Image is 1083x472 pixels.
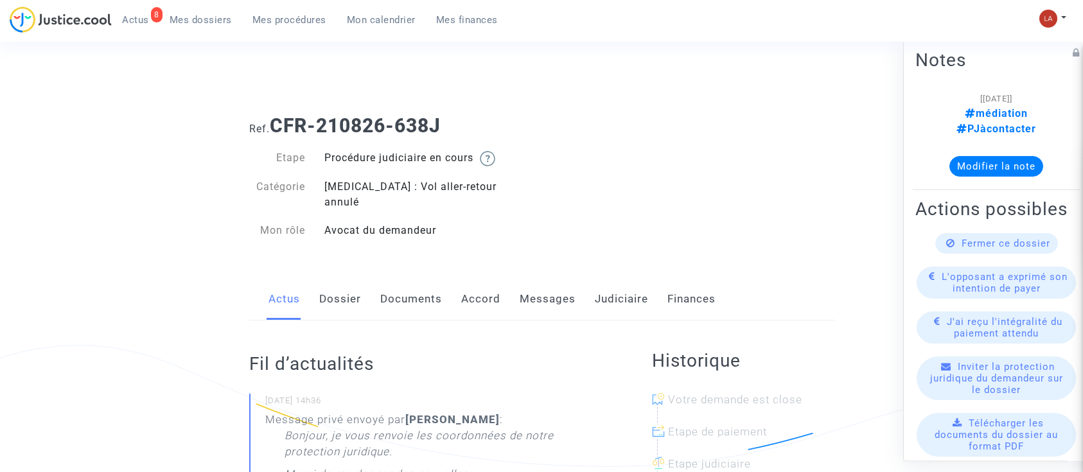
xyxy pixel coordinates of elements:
[315,179,541,210] div: [MEDICAL_DATA] : Vol aller-retour annulé
[652,349,834,372] h2: Historique
[240,179,315,210] div: Catégorie
[151,7,163,22] div: 8
[249,353,601,375] h2: Fil d’actualités
[595,278,648,320] a: Judiciaire
[159,10,242,30] a: Mes dossiers
[980,94,1012,103] span: [[DATE]]
[405,413,500,426] b: [PERSON_NAME]
[915,198,1077,220] h2: Actions possibles
[480,151,495,166] img: help.svg
[962,238,1050,249] span: Fermer ce dossier
[461,278,500,320] a: Accord
[520,278,576,320] a: Messages
[10,6,112,33] img: jc-logo.svg
[240,223,315,238] div: Mon rôle
[1039,10,1057,28] img: 3f9b7d9779f7b0ffc2b90d026f0682a9
[252,14,326,26] span: Mes procédures
[956,123,1036,135] span: PJàcontacter
[949,156,1043,177] button: Modifier la note
[947,316,1062,339] span: J'ai reçu l'intégralité du paiement attendu
[935,417,1058,452] span: Télécharger les documents du dossier au format PDF
[426,10,508,30] a: Mes finances
[170,14,232,26] span: Mes dossiers
[315,150,541,166] div: Procédure judiciaire en cours
[265,395,601,412] small: [DATE] 14h36
[930,361,1063,396] span: Inviter la protection juridique du demandeur sur le dossier
[270,114,441,137] b: CFR-210826-638J
[285,428,601,466] p: Bonjour, je vous renvoie les coordonnées de notre protection juridique.
[269,278,300,320] a: Actus
[315,223,541,238] div: Avocat du demandeur
[667,278,716,320] a: Finances
[915,49,1077,71] h2: Notes
[965,107,1028,119] span: médiation
[668,393,802,406] span: Votre demande est close
[249,123,270,135] span: Ref.
[436,14,498,26] span: Mes finances
[942,271,1068,294] span: L'opposant a exprimé son intention de payer
[112,10,159,30] a: 8Actus
[319,278,361,320] a: Dossier
[240,150,315,166] div: Etape
[242,10,337,30] a: Mes procédures
[380,278,442,320] a: Documents
[122,14,149,26] span: Actus
[337,10,426,30] a: Mon calendrier
[347,14,416,26] span: Mon calendrier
